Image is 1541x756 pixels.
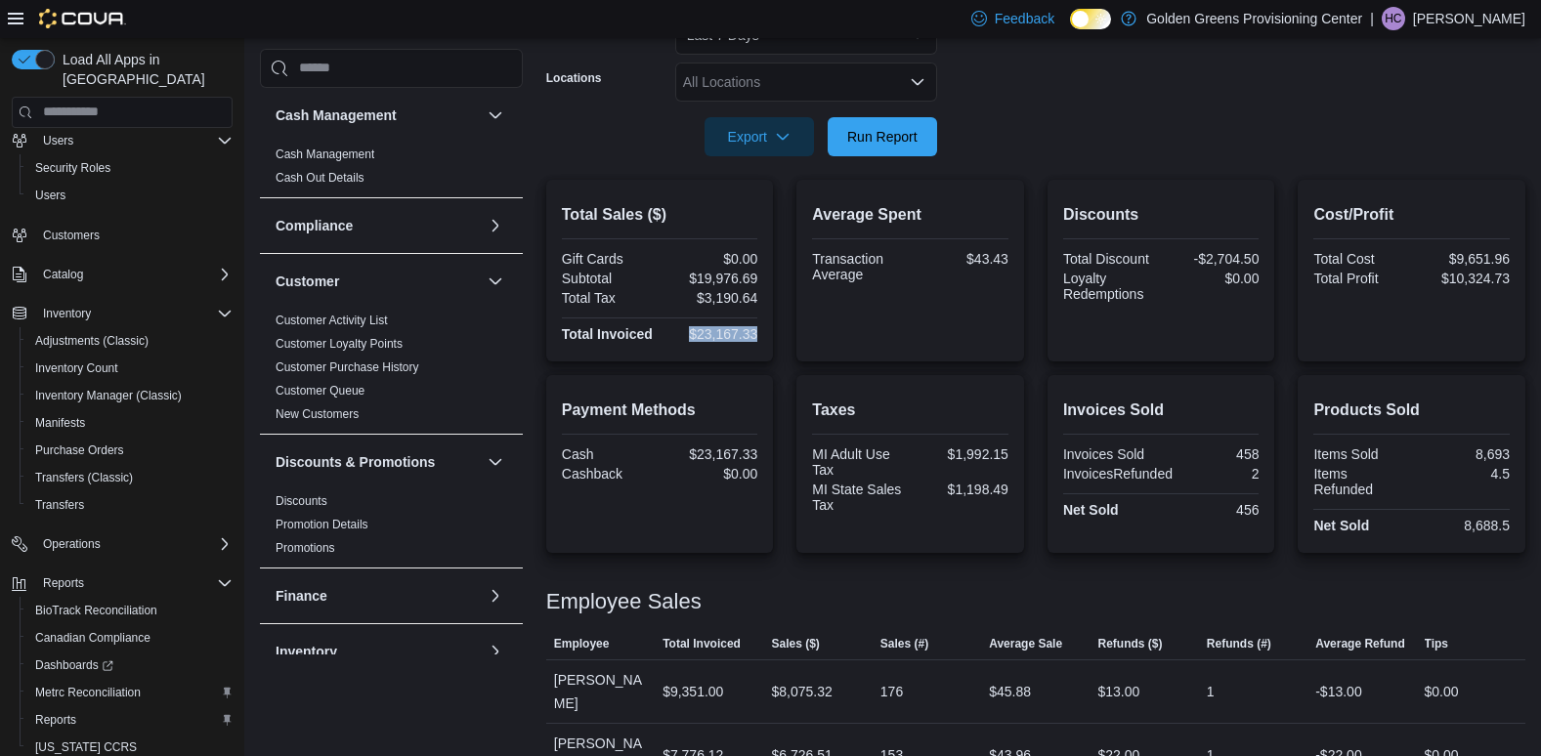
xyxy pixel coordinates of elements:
[27,156,118,180] a: Security Roles
[27,681,149,704] a: Metrc Reconciliation
[276,518,368,531] a: Promotion Details
[276,337,403,351] a: Customer Loyalty Points
[1063,446,1157,462] div: Invoices Sold
[546,590,702,613] h3: Employee Sales
[484,640,507,663] button: Inventory
[1313,251,1407,267] div: Total Cost
[771,636,819,651] span: Sales ($)
[27,184,73,207] a: Users
[1313,271,1407,286] div: Total Profit
[484,214,507,237] button: Compliance
[915,482,1008,497] div: $1,198.49
[1315,680,1361,703] div: -$13.00
[1070,29,1071,30] span: Dark Mode
[663,326,757,342] div: $23,167.33
[1425,680,1459,703] div: $0.00
[276,493,327,509] span: Discounts
[663,446,757,462] div: $23,167.33
[20,679,240,706] button: Metrc Reconciliation
[663,271,757,286] div: $19,976.69
[276,359,419,375] span: Customer Purchase History
[4,300,240,327] button: Inventory
[812,399,1008,422] h2: Taxes
[35,223,233,247] span: Customers
[35,603,157,618] span: BioTrack Reconciliation
[276,406,359,422] span: New Customers
[43,133,73,148] span: Users
[20,154,240,182] button: Security Roles
[663,290,757,306] div: $3,190.64
[1146,7,1362,30] p: Golden Greens Provisioning Center
[35,360,118,376] span: Inventory Count
[1063,203,1260,227] h2: Discounts
[276,105,480,125] button: Cash Management
[276,384,364,398] a: Customer Queue
[260,489,523,567] div: Discounts & Promotions
[35,712,76,728] span: Reports
[43,536,101,552] span: Operations
[27,493,92,517] a: Transfers
[35,470,133,485] span: Transfers (Classic)
[35,388,182,403] span: Inventory Manager (Classic)
[276,147,374,161] a: Cash Management
[27,626,233,650] span: Canadian Compliance
[43,228,100,243] span: Customers
[812,203,1008,227] h2: Average Spent
[562,251,656,267] div: Gift Cards
[276,452,480,472] button: Discounts & Promotions
[276,452,435,472] h3: Discounts & Promotions
[1425,636,1448,651] span: Tips
[4,261,240,288] button: Catalog
[989,636,1062,651] span: Average Sale
[705,117,814,156] button: Export
[276,272,339,291] h3: Customer
[1315,636,1405,651] span: Average Refund
[27,357,233,380] span: Inventory Count
[915,446,1008,462] div: $1,992.15
[484,450,507,474] button: Discounts & Promotions
[27,466,233,489] span: Transfers (Classic)
[35,263,91,286] button: Catalog
[1165,446,1259,462] div: 458
[20,355,240,382] button: Inventory Count
[20,464,240,491] button: Transfers (Classic)
[1416,271,1510,286] div: $10,324.73
[35,630,150,646] span: Canadian Compliance
[43,575,84,591] span: Reports
[1165,271,1259,286] div: $0.00
[1098,636,1163,651] span: Refunds ($)
[276,216,480,235] button: Compliance
[276,105,397,125] h3: Cash Management
[1370,7,1374,30] p: |
[276,171,364,185] a: Cash Out Details
[35,739,137,755] span: [US_STATE] CCRS
[1313,399,1510,422] h2: Products Sold
[562,203,758,227] h2: Total Sales ($)
[27,466,141,489] a: Transfers (Classic)
[663,466,757,482] div: $0.00
[39,9,126,28] img: Cova
[1070,9,1111,29] input: Dark Mode
[663,636,741,651] span: Total Invoiced
[276,494,327,508] a: Discounts
[546,70,602,86] label: Locations
[276,642,337,661] h3: Inventory
[1416,518,1510,533] div: 8,688.5
[27,384,190,407] a: Inventory Manager (Classic)
[260,309,523,434] div: Customer
[1063,399,1260,422] h2: Invoices Sold
[4,569,240,597] button: Reports
[27,599,165,622] a: BioTrack Reconciliation
[276,517,368,532] span: Promotion Details
[663,680,723,703] div: $9,351.00
[27,708,84,732] a: Reports
[276,272,480,291] button: Customer
[1063,251,1157,267] div: Total Discount
[35,188,65,203] span: Users
[1098,680,1140,703] div: $13.00
[55,50,233,89] span: Load All Apps in [GEOGRAPHIC_DATA]
[27,599,233,622] span: BioTrack Reconciliation
[562,326,653,342] strong: Total Invoiced
[35,160,110,176] span: Security Roles
[562,466,656,482] div: Cashback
